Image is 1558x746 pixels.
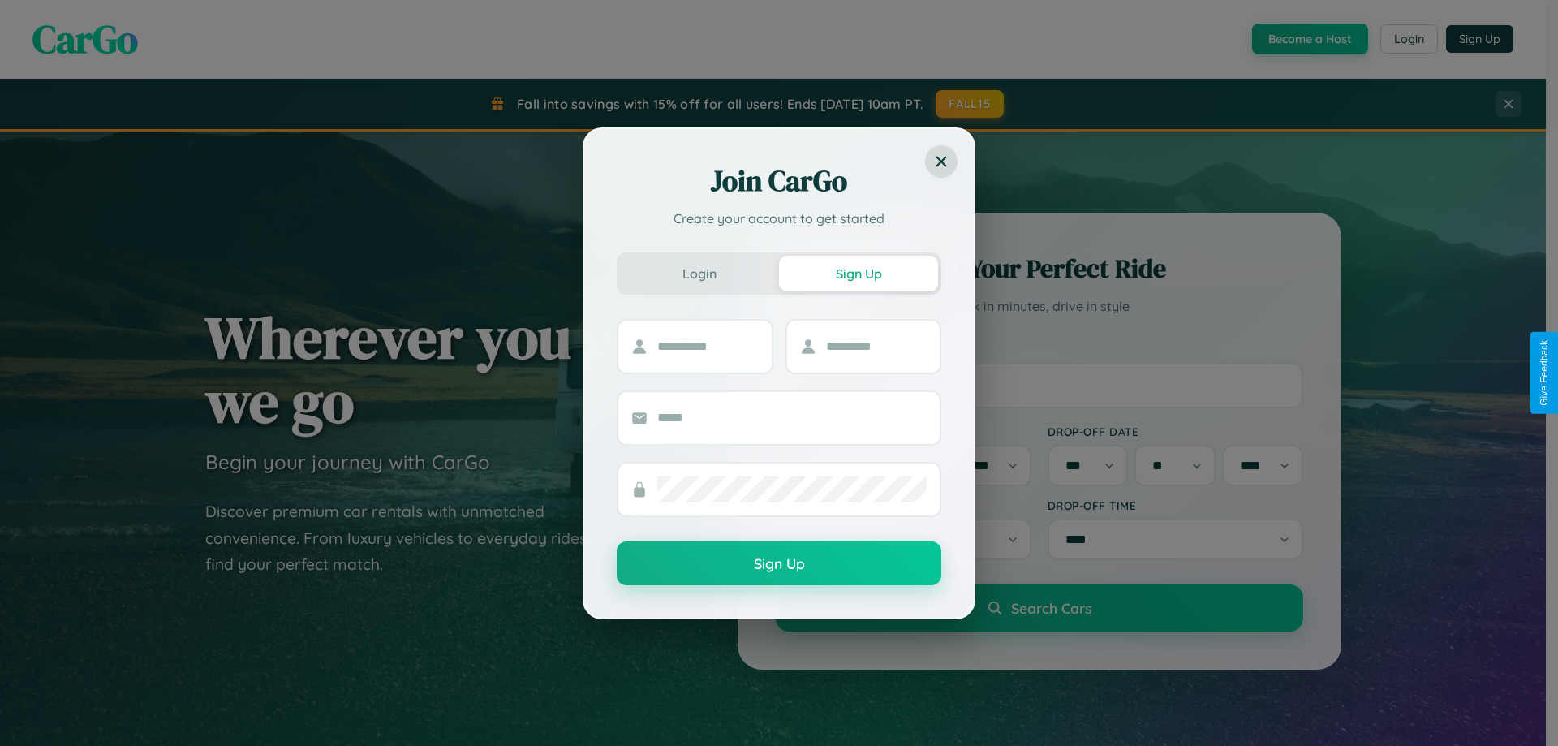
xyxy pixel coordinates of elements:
[620,256,779,291] button: Login
[1539,340,1550,406] div: Give Feedback
[617,541,941,585] button: Sign Up
[617,209,941,228] p: Create your account to get started
[779,256,938,291] button: Sign Up
[617,162,941,201] h2: Join CarGo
